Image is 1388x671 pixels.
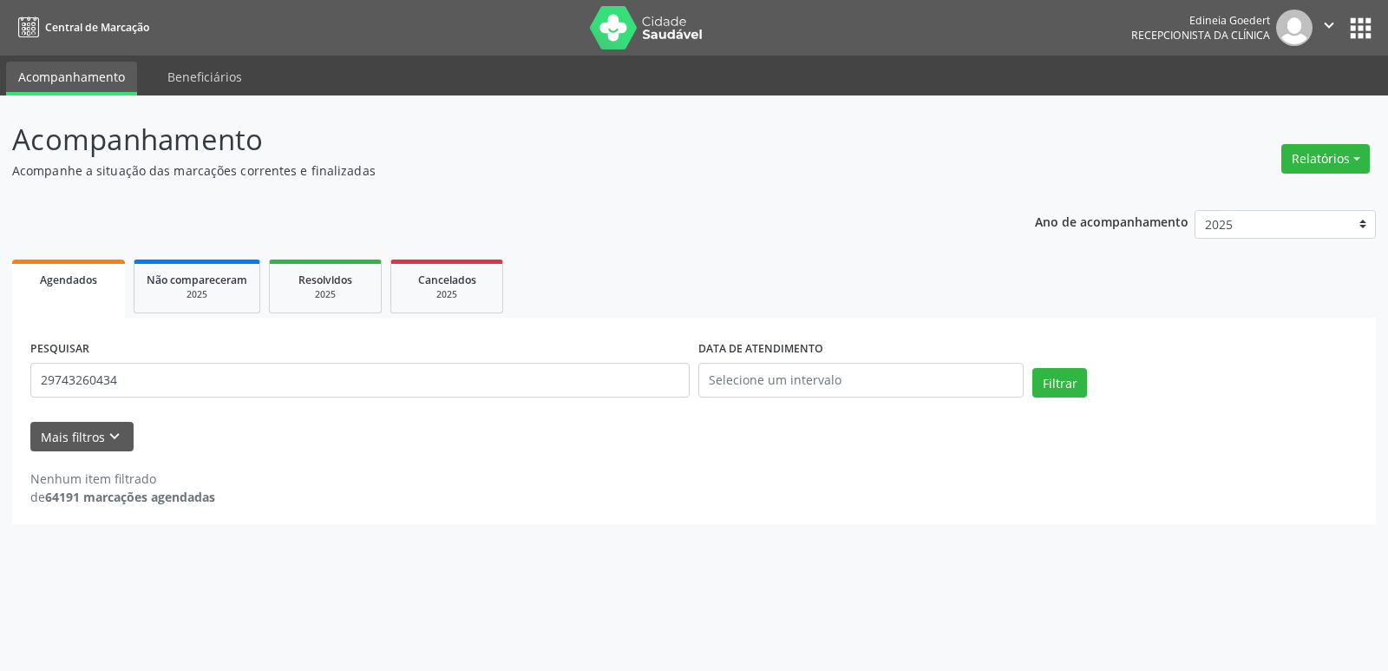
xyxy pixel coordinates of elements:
a: Acompanhamento [6,62,137,95]
i: keyboard_arrow_down [105,427,124,446]
div: de [30,488,215,506]
button:  [1313,10,1345,46]
input: Selecione um intervalo [698,363,1024,398]
p: Acompanhe a situação das marcações correntes e finalizadas [12,161,966,180]
span: Agendados [40,273,97,287]
span: Cancelados [418,273,476,287]
span: Resolvidos [298,273,352,287]
strong: 64191 marcações agendadas [45,489,215,505]
div: Nenhum item filtrado [30,470,215,488]
a: Beneficiários [155,62,254,92]
span: Central de Marcação [45,20,149,35]
label: PESQUISAR [30,336,89,363]
input: Nome, código do beneficiário ou CPF [30,363,690,398]
a: Central de Marcação [12,13,149,42]
span: Recepcionista da clínica [1131,28,1270,43]
div: Edineia Goedert [1131,13,1270,28]
button: Relatórios [1281,144,1370,174]
div: 2025 [282,288,369,301]
p: Acompanhamento [12,118,966,161]
button: apps [1345,13,1376,43]
span: Não compareceram [147,273,247,287]
div: 2025 [403,288,490,301]
img: img [1276,10,1313,46]
p: Ano de acompanhamento [1035,210,1188,232]
button: Mais filtroskeyboard_arrow_down [30,422,134,452]
i:  [1319,16,1339,35]
div: 2025 [147,288,247,301]
button: Filtrar [1032,368,1087,398]
label: DATA DE ATENDIMENTO [698,336,823,363]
